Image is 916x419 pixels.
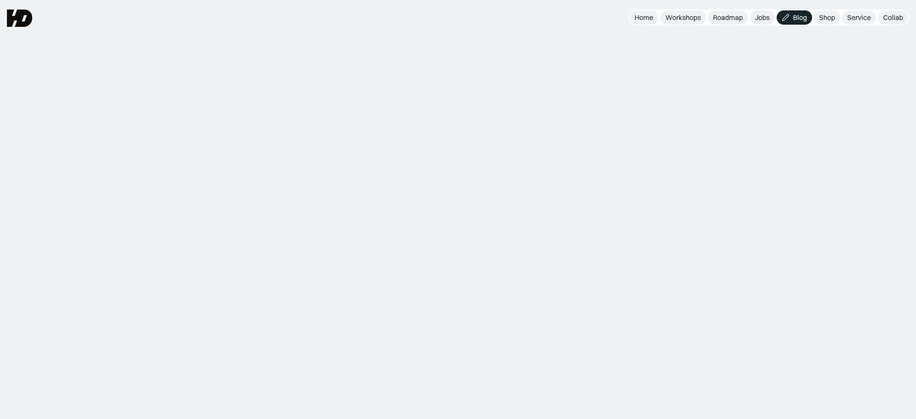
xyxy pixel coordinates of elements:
[629,10,658,25] a: Home
[708,10,748,25] a: Roadmap
[878,10,908,25] a: Collab
[777,10,812,25] a: Blog
[713,13,743,22] div: Roadmap
[814,10,840,25] a: Shop
[819,13,835,22] div: Shop
[793,13,807,22] div: Blog
[750,10,775,25] a: Jobs
[842,10,876,25] a: Service
[635,13,653,22] div: Home
[847,13,871,22] div: Service
[755,13,770,22] div: Jobs
[665,13,701,22] div: Workshops
[883,13,903,22] div: Collab
[660,10,706,25] a: Workshops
